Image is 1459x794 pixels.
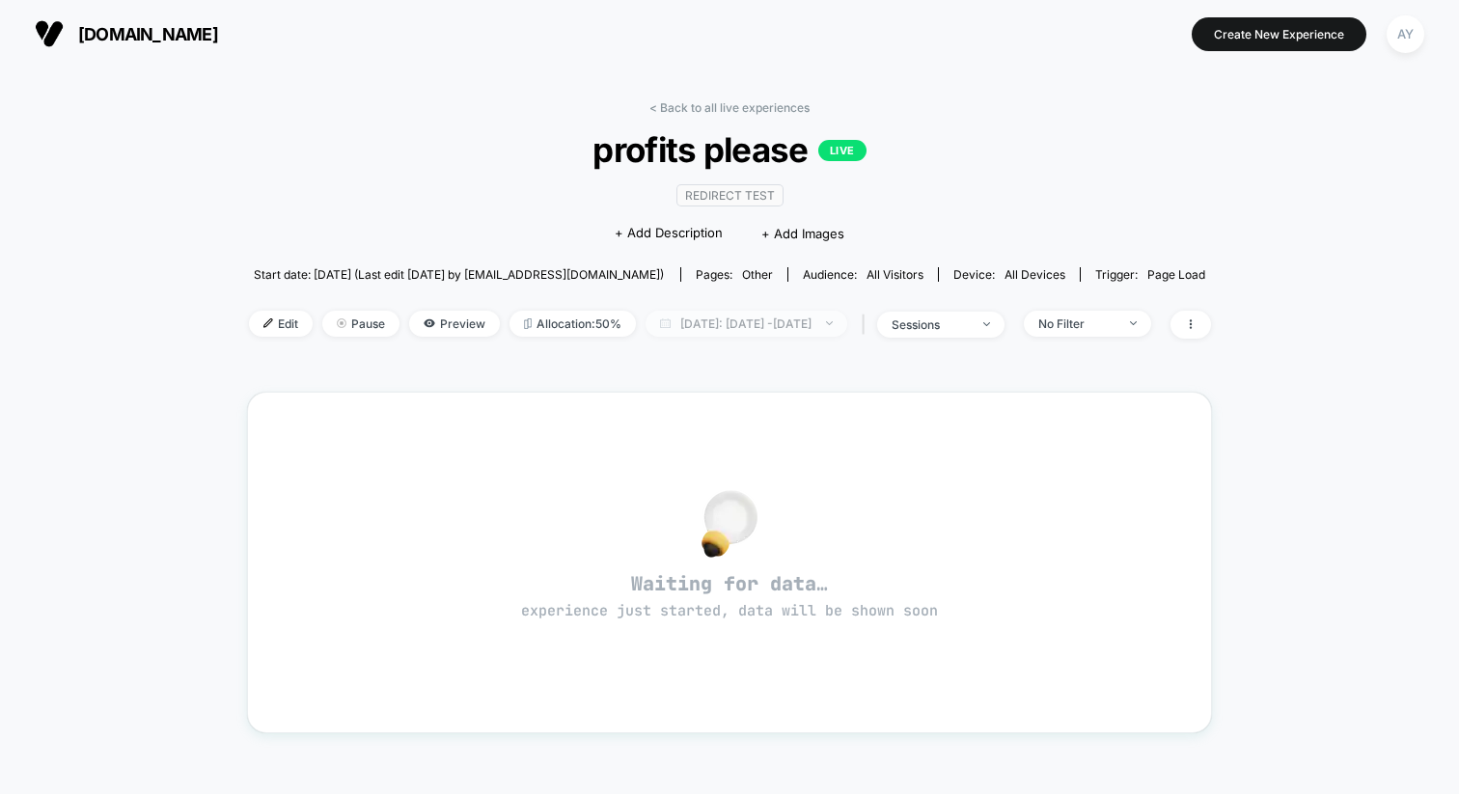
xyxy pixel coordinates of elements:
span: Allocation: 50% [509,311,636,337]
p: LIVE [818,140,867,161]
span: Page Load [1147,267,1205,282]
button: [DOMAIN_NAME] [29,18,224,49]
span: [DOMAIN_NAME] [78,24,218,44]
img: no_data [702,490,757,558]
img: edit [263,318,273,328]
span: Device: [938,267,1080,282]
img: end [337,318,346,328]
span: Edit [249,311,313,337]
span: + Add Images [761,226,844,241]
img: end [826,321,833,325]
span: Redirect Test [676,184,784,206]
span: Preview [409,311,500,337]
div: AY [1387,15,1424,53]
span: all devices [1005,267,1065,282]
img: calendar [660,318,671,328]
span: [DATE]: [DATE] - [DATE] [646,311,847,337]
div: No Filter [1038,316,1115,331]
div: Trigger: [1095,267,1205,282]
span: other [742,267,773,282]
span: | [857,311,877,339]
img: rebalance [524,318,532,329]
img: end [983,322,990,326]
img: Visually logo [35,19,64,48]
div: Pages: [696,267,773,282]
span: profits please [296,129,1162,170]
a: < Back to all live experiences [649,100,810,115]
button: Create New Experience [1192,17,1366,51]
span: + Add Description [615,224,723,243]
span: All Visitors [867,267,923,282]
span: Start date: [DATE] (Last edit [DATE] by [EMAIL_ADDRESS][DOMAIN_NAME]) [254,267,664,282]
button: AY [1381,14,1430,54]
div: Audience: [803,267,923,282]
span: Waiting for data… [282,571,1177,621]
span: experience just started, data will be shown soon [521,601,938,620]
img: end [1130,321,1137,325]
div: sessions [892,317,969,332]
span: Pause [322,311,399,337]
